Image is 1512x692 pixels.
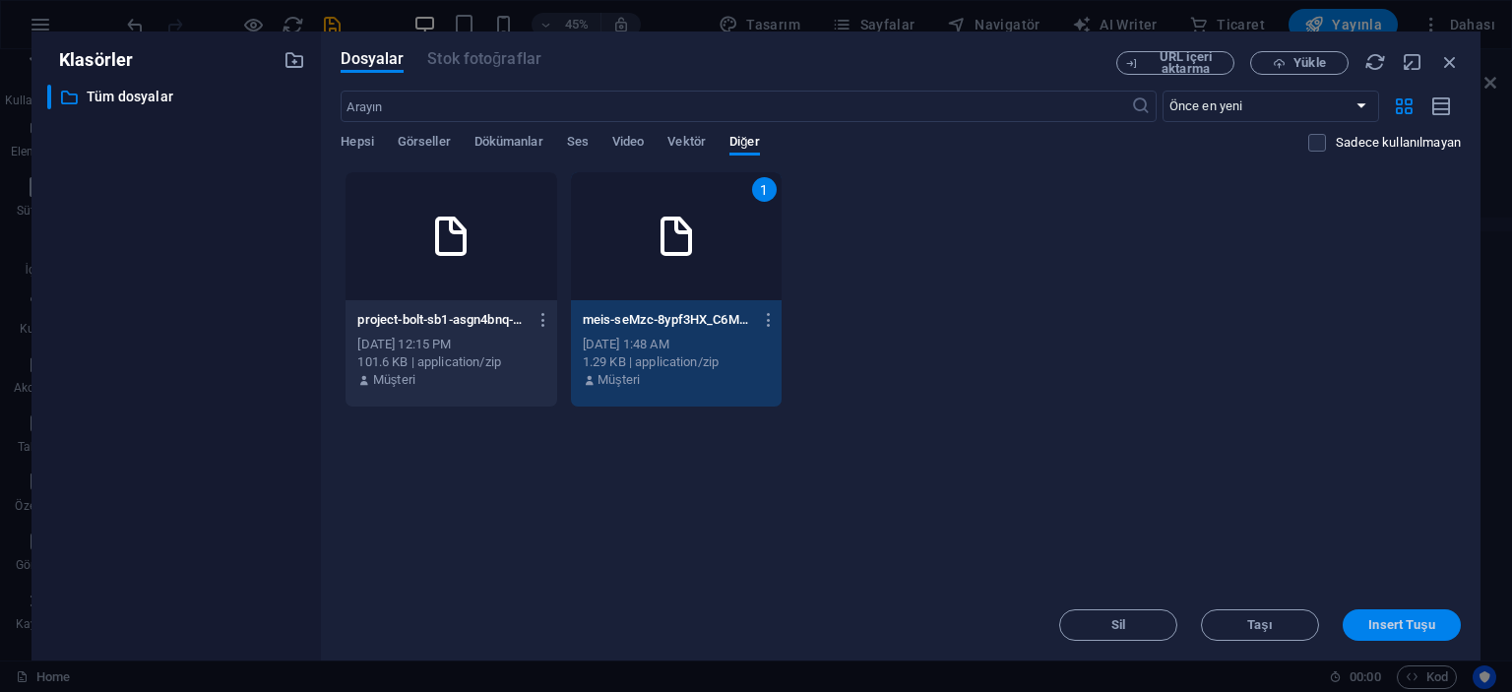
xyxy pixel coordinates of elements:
[47,47,133,73] p: Klasörler
[474,130,543,157] span: Dökümanlar
[1402,51,1423,73] i: Küçült
[612,130,644,157] span: Video
[8,8,139,25] a: Skip to main content
[1293,57,1325,69] span: Yükle
[583,336,770,353] div: [DATE] 1:48 AM
[357,353,544,371] div: 101.6 KB | application/zip
[341,91,1130,122] input: Arayın
[729,130,760,157] span: Diğer
[752,177,777,202] div: 1
[427,47,541,71] span: Bu dosya türü bu element tarafından desteklenmiyor
[1250,51,1349,75] button: Yükle
[667,130,706,157] span: Vektör
[567,130,589,157] span: Ses
[1368,619,1434,631] span: Insert Tuşu
[1247,619,1273,631] span: Taşı
[283,49,305,71] i: Yeni klasör oluştur
[1336,134,1461,152] p: Sadece web sitesinde kullanılmayan dosyaları görüntüleyin. Bu oturum sırasında eklenen dosyalar h...
[373,371,415,389] p: Müşteri
[341,47,404,71] span: Dosyalar
[1059,609,1177,641] button: Sil
[1343,609,1461,641] button: Insert Tuşu
[1364,51,1386,73] i: Yeniden Yükle
[583,311,752,329] p: meis-seMzc-8ypf3HX_C6MPSKdg.zip
[1439,51,1461,73] i: Kapat
[398,130,451,157] span: Görseller
[47,85,51,109] div: ​
[357,336,544,353] div: [DATE] 12:15 PM
[87,86,270,108] p: Tüm dosyalar
[357,311,527,329] p: project-bolt-sb1-asgn4bnq-Pkr2j0QN4EkT6TS0TEt1dQ.zip
[583,353,770,371] div: 1.29 KB | application/zip
[341,130,373,157] span: Hepsi
[598,371,640,389] p: Müşteri
[1111,619,1125,631] span: Sil
[1201,609,1319,641] button: Taşı
[1146,51,1226,75] span: URL içeri aktarma
[1116,51,1234,75] button: URL içeri aktarma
